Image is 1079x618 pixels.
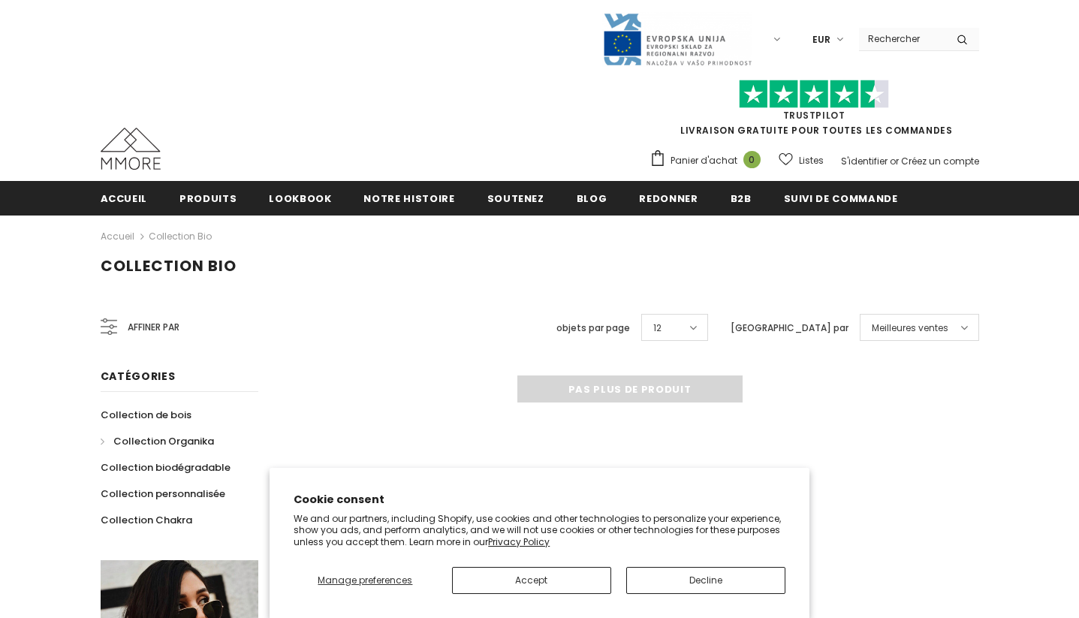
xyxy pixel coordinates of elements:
[101,191,148,206] span: Accueil
[783,109,845,122] a: TrustPilot
[101,181,148,215] a: Accueil
[363,181,454,215] a: Notre histoire
[101,428,214,454] a: Collection Organika
[890,155,899,167] span: or
[101,369,176,384] span: Catégories
[731,321,848,336] label: [GEOGRAPHIC_DATA] par
[101,408,191,422] span: Collection de bois
[731,191,752,206] span: B2B
[739,80,889,109] img: Faites confiance aux étoiles pilotes
[784,181,898,215] a: Suivi de commande
[626,567,785,594] button: Decline
[452,567,611,594] button: Accept
[128,319,179,336] span: Affiner par
[841,155,888,167] a: S'identifier
[872,321,948,336] span: Meilleures ventes
[101,454,231,481] a: Collection biodégradable
[101,513,192,527] span: Collection Chakra
[101,507,192,533] a: Collection Chakra
[650,149,768,172] a: Panier d'achat 0
[101,402,191,428] a: Collection de bois
[812,32,830,47] span: EUR
[363,191,454,206] span: Notre histoire
[487,191,544,206] span: soutenez
[101,228,134,246] a: Accueil
[639,181,698,215] a: Redonner
[101,487,225,501] span: Collection personnalisée
[101,481,225,507] a: Collection personnalisée
[602,12,752,67] img: Javni Razpis
[149,230,212,243] a: Collection Bio
[318,574,412,586] span: Manage preferences
[602,32,752,45] a: Javni Razpis
[556,321,630,336] label: objets par page
[901,155,979,167] a: Créez un compte
[269,181,331,215] a: Lookbook
[577,181,607,215] a: Blog
[639,191,698,206] span: Redonner
[650,86,979,137] span: LIVRAISON GRATUITE POUR TOUTES LES COMMANDES
[577,191,607,206] span: Blog
[101,128,161,170] img: Cas MMORE
[779,147,824,173] a: Listes
[113,434,214,448] span: Collection Organika
[101,255,237,276] span: Collection Bio
[488,535,550,548] a: Privacy Policy
[653,321,662,336] span: 12
[487,181,544,215] a: soutenez
[294,567,436,594] button: Manage preferences
[179,191,237,206] span: Produits
[294,513,785,548] p: We and our partners, including Shopify, use cookies and other technologies to personalize your ex...
[294,492,785,508] h2: Cookie consent
[784,191,898,206] span: Suivi de commande
[799,153,824,168] span: Listes
[743,151,761,168] span: 0
[101,460,231,475] span: Collection biodégradable
[671,153,737,168] span: Panier d'achat
[731,181,752,215] a: B2B
[859,28,945,50] input: Search Site
[269,191,331,206] span: Lookbook
[179,181,237,215] a: Produits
